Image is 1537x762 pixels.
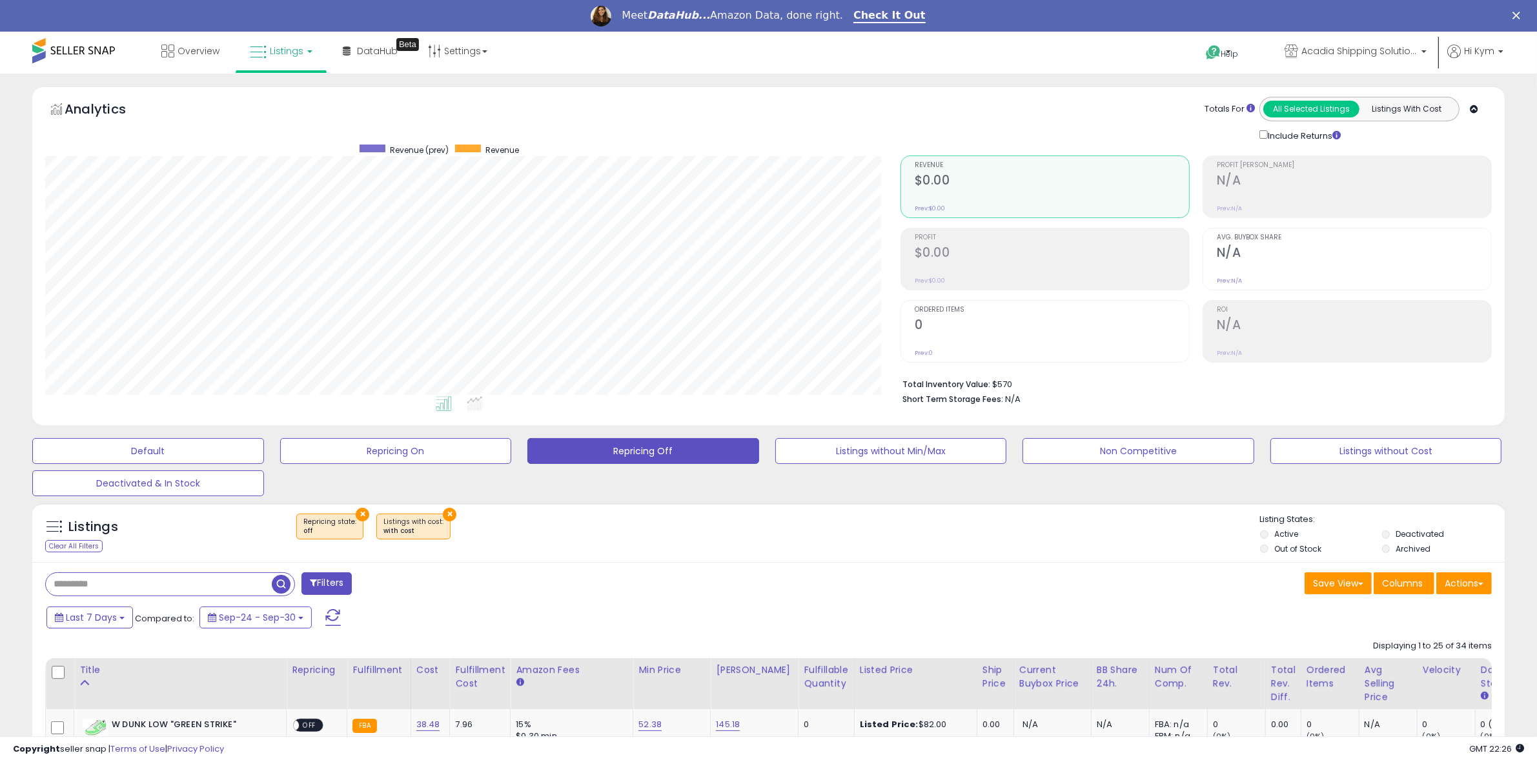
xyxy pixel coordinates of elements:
small: Prev: N/A [1217,349,1242,357]
div: 0 [1423,719,1475,730]
a: Privacy Policy [167,743,224,755]
div: Num of Comp. [1155,663,1202,690]
div: [PERSON_NAME] [716,663,793,677]
b: Listed Price: [860,718,919,730]
span: Last 7 Days [66,611,117,624]
span: Profit [PERSON_NAME] [1217,162,1491,169]
div: N/A [1097,719,1139,730]
small: Days In Stock. [1481,690,1489,702]
div: BB Share 24h. [1097,663,1144,690]
div: Displaying 1 to 25 of 34 items [1373,640,1492,652]
button: Deactivated & In Stock [32,470,264,496]
h2: $0.00 [915,173,1189,190]
i: Get Help [1205,45,1221,61]
span: Profit [915,234,1189,241]
a: Hi Kym [1447,45,1503,74]
a: 145.18 [716,718,740,731]
div: Total Rev. Diff. [1271,663,1296,704]
div: Min Price [638,663,705,677]
button: × [443,508,456,521]
span: Help [1221,49,1239,60]
button: Save View [1305,572,1372,594]
div: $82.00 [860,719,967,730]
h2: 0 [915,317,1189,335]
button: Default [32,438,264,464]
div: Fulfillable Quantity [804,663,848,690]
div: Amazon Fees [516,663,627,677]
a: Check It Out [853,9,926,23]
span: DataHub [357,45,398,57]
a: 52.38 [638,718,662,731]
div: N/A [1365,719,1407,730]
div: Totals For [1205,103,1255,115]
span: Listings with cost : [383,517,443,536]
a: Overview [152,32,229,70]
div: Fulfillment Cost [455,663,505,690]
button: Actions [1436,572,1492,594]
img: Profile image for Georgie [591,6,611,26]
small: Prev: $0.00 [915,277,945,285]
div: Meet Amazon Data, done right. [622,9,843,22]
button: Listings With Cost [1359,101,1455,117]
p: Listing States: [1260,514,1505,526]
div: 7.96 [455,719,500,730]
div: Tooltip anchor [396,38,419,51]
div: Include Returns [1250,128,1356,142]
div: Velocity [1423,663,1470,677]
span: Ordered Items [915,306,1189,314]
a: 38.48 [416,718,440,731]
div: off [303,526,356,536]
small: Prev: 0 [915,349,933,357]
div: 0 (0%) [1481,719,1533,730]
small: Amazon Fees. [516,677,524,688]
div: Days In Stock [1481,663,1528,690]
div: Listed Price [860,663,972,677]
div: 0 [1307,719,1359,730]
a: Terms of Use [110,743,165,755]
button: Listings without Cost [1270,438,1502,464]
span: Sep-24 - Sep-30 [219,611,296,624]
li: $570 [902,376,1482,391]
div: Total Rev. [1213,663,1260,690]
span: Hi Kym [1464,45,1494,57]
i: DataHub... [647,9,710,21]
span: 2025-10-8 22:26 GMT [1469,743,1524,755]
div: Current Buybox Price [1019,663,1086,690]
span: Repricing state : [303,517,356,536]
span: N/A [1023,718,1038,730]
button: Repricing Off [527,438,759,464]
button: Filters [301,572,352,595]
h2: N/A [1217,173,1491,190]
button: Columns [1374,572,1434,594]
span: Overview [178,45,219,57]
button: Non Competitive [1023,438,1254,464]
label: Active [1274,528,1298,539]
div: seller snap | | [13,743,224,756]
span: ROI [1217,306,1491,314]
button: × [356,508,369,521]
a: Listings [240,32,322,70]
div: 0 [804,719,844,730]
h2: N/A [1217,245,1491,263]
div: Title [79,663,281,677]
h5: Listings [68,518,118,536]
span: OFF [299,720,320,731]
span: Listings [270,45,303,57]
div: Ship Price [982,663,1008,690]
div: Ordered Items [1307,663,1354,690]
div: Clear All Filters [45,540,103,552]
a: Acadia Shipping Solutions [1275,32,1436,74]
button: All Selected Listings [1263,101,1359,117]
small: Prev: N/A [1217,277,1242,285]
label: Archived [1396,543,1431,554]
span: Revenue (prev) [390,145,449,155]
b: Short Term Storage Fees: [902,394,1003,405]
div: 0.00 [982,719,1004,730]
div: Repricing [292,663,341,677]
button: Sep-24 - Sep-30 [199,607,312,628]
label: Deactivated [1396,528,1445,539]
span: Columns [1382,577,1423,590]
a: Help [1196,35,1264,74]
small: Prev: N/A [1217,205,1242,212]
b: Total Inventory Value: [902,379,990,390]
